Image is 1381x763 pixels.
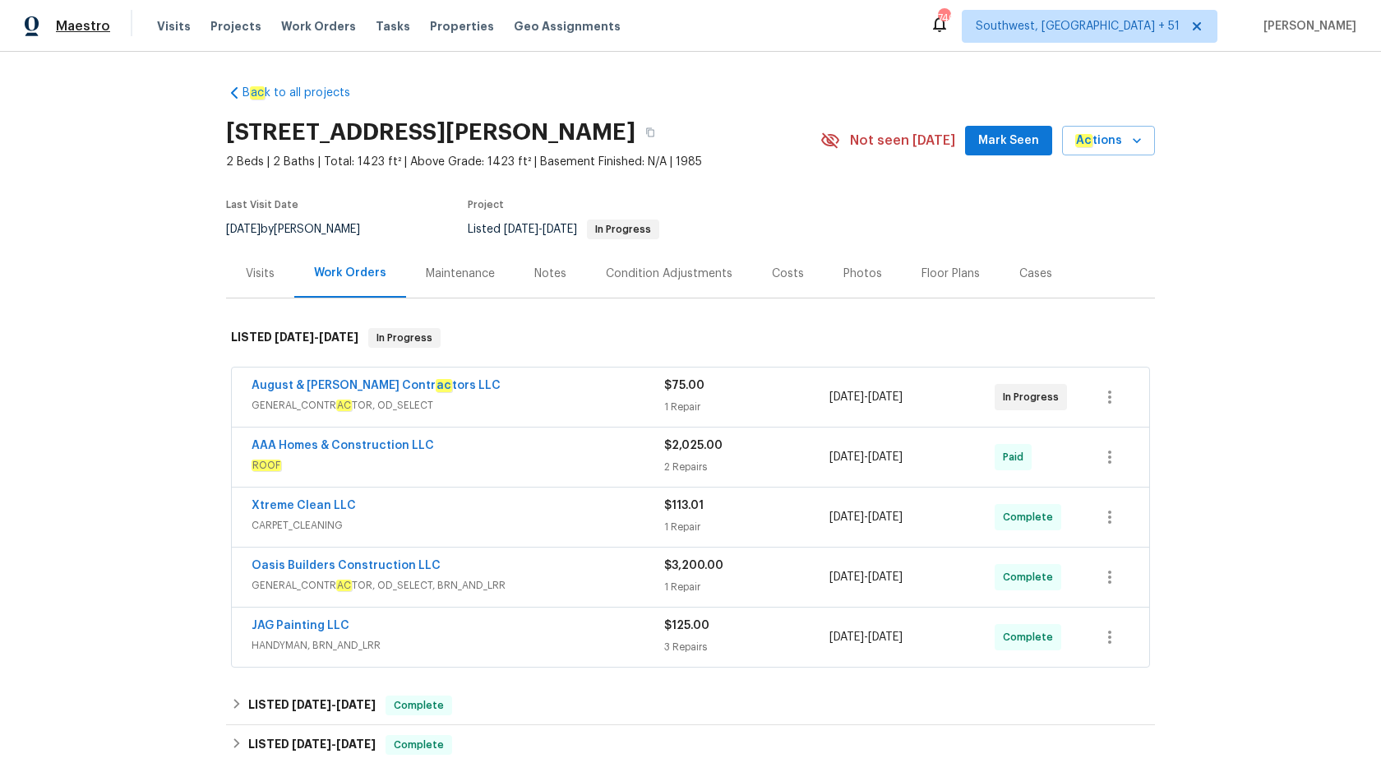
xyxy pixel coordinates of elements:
span: In Progress [589,224,658,234]
span: [DATE] [292,699,331,710]
div: Costs [772,266,804,282]
div: 1 Repair [664,579,829,595]
span: $125.00 [664,620,709,631]
span: Work Orders [281,18,356,35]
div: 1 Repair [664,519,829,535]
div: Condition Adjustments [606,266,732,282]
a: AAA Homes & Construction LLC [252,440,434,451]
em: AC [336,580,352,591]
span: - [829,389,903,405]
span: [DATE] [829,391,864,403]
h2: [STREET_ADDRESS][PERSON_NAME] [226,124,635,141]
div: Notes [534,266,566,282]
span: [DATE] [275,331,314,343]
span: [DATE] [829,631,864,643]
em: ROOF [252,460,281,471]
div: 3 Repairs [664,639,829,655]
div: Floor Plans [921,266,980,282]
a: Oasis Builders Construction LLC [252,560,441,571]
span: Project [468,200,504,210]
span: - [829,509,903,525]
span: [DATE] [319,331,358,343]
div: LISTED [DATE]-[DATE]In Progress [226,312,1155,364]
span: - [292,738,376,750]
em: ac [250,86,265,99]
span: CARPET_CLEANING [252,517,664,534]
div: 1 Repair [664,399,829,415]
span: Properties [430,18,494,35]
h6: LISTED [248,696,376,715]
span: Complete [1003,509,1060,525]
span: 2 Beds | 2 Baths | Total: 1423 ft² | Above Grade: 1423 ft² | Basement Finished: N/A | 1985 [226,154,820,170]
a: August & [PERSON_NAME] Contractors LLC [252,379,501,392]
em: AC [336,400,352,411]
span: Maestro [56,18,110,35]
div: Maintenance [426,266,495,282]
span: - [829,449,903,465]
span: - [275,331,358,343]
span: - [829,629,903,645]
div: 740 [938,10,949,26]
span: Complete [1003,629,1060,645]
span: Not seen [DATE] [850,132,955,149]
span: [DATE] [868,511,903,523]
span: In Progress [1003,389,1065,405]
span: $2,025.00 [664,440,723,451]
span: [DATE] [829,571,864,583]
span: Complete [1003,569,1060,585]
span: [DATE] [868,631,903,643]
button: Copy Address [635,118,665,147]
button: Actions [1062,126,1155,156]
span: - [292,699,376,710]
div: Work Orders [314,265,386,281]
span: [DATE] [868,571,903,583]
div: by [PERSON_NAME] [226,220,380,239]
em: Ac [1075,134,1092,147]
span: Paid [1003,449,1030,465]
span: Listed [468,224,659,235]
div: Cases [1019,266,1052,282]
span: Visits [157,18,191,35]
span: HANDYMAN, BRN_AND_LRR [252,637,664,654]
span: [DATE] [829,451,864,463]
span: Tasks [376,21,410,32]
h6: LISTED [231,328,358,348]
span: Projects [210,18,261,35]
a: Back to all projects [226,85,384,101]
h6: LISTED [248,735,376,755]
span: B k to all projects [242,85,350,101]
a: JAG Painting LLC [252,620,349,631]
span: $75.00 [664,380,704,391]
span: - [504,224,577,235]
em: ac [436,379,452,392]
span: $113.01 [664,500,704,511]
span: Mark Seen [978,131,1039,151]
span: GENERAL_CONTR TOR, OD_SELECT, BRN_AND_LRR [252,577,664,594]
span: Complete [387,697,450,714]
span: [DATE] [543,224,577,235]
span: [DATE] [868,451,903,463]
span: GENERAL_CONTR TOR, OD_SELECT [252,397,664,414]
span: [DATE] [336,699,376,710]
span: [PERSON_NAME] [1257,18,1356,35]
span: [DATE] [226,224,261,235]
span: - [829,569,903,585]
span: [DATE] [292,738,331,750]
span: [DATE] [868,391,903,403]
span: In Progress [370,330,439,346]
div: LISTED [DATE]-[DATE]Complete [226,686,1155,725]
div: 2 Repairs [664,459,829,475]
span: Geo Assignments [514,18,621,35]
span: $3,200.00 [664,560,723,571]
span: Last Visit Date [226,200,298,210]
div: Visits [246,266,275,282]
span: [DATE] [336,738,376,750]
div: Photos [843,266,882,282]
span: [DATE] [829,511,864,523]
span: tions [1075,131,1122,151]
button: Mark Seen [965,126,1052,156]
span: [DATE] [504,224,538,235]
span: Complete [387,737,450,753]
a: Xtreme Clean LLC [252,500,356,511]
span: Southwest, [GEOGRAPHIC_DATA] + 51 [976,18,1180,35]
